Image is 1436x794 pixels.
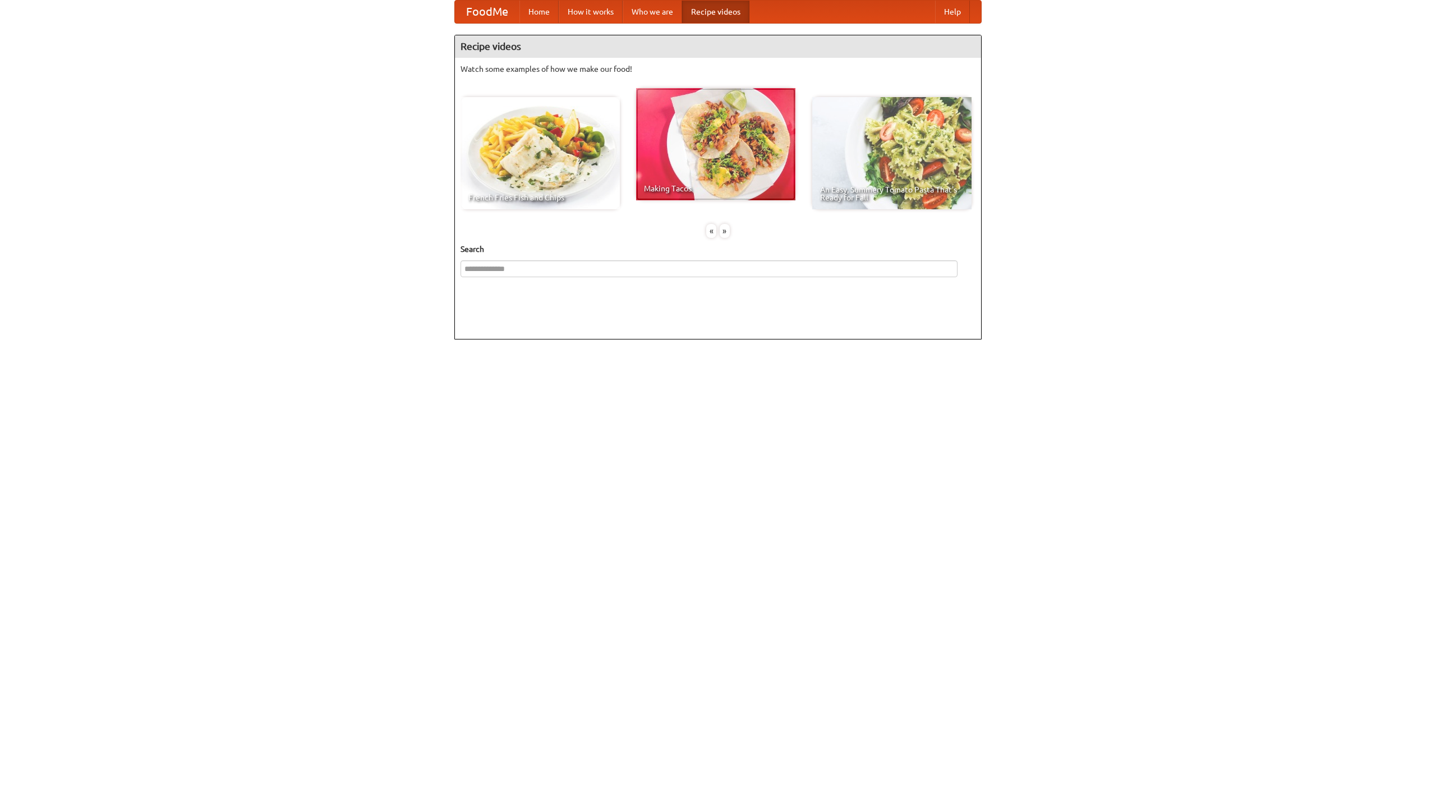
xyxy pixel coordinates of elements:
[461,244,975,255] h5: Search
[461,97,620,209] a: French Fries Fish and Chips
[559,1,623,23] a: How it works
[455,35,981,58] h4: Recipe videos
[461,63,975,75] p: Watch some examples of how we make our food!
[706,224,716,238] div: «
[644,185,788,192] span: Making Tacos
[820,186,964,201] span: An Easy, Summery Tomato Pasta That's Ready for Fall
[636,88,795,200] a: Making Tacos
[720,224,730,238] div: »
[935,1,970,23] a: Help
[623,1,682,23] a: Who we are
[682,1,749,23] a: Recipe videos
[812,97,972,209] a: An Easy, Summery Tomato Pasta That's Ready for Fall
[455,1,519,23] a: FoodMe
[519,1,559,23] a: Home
[468,194,612,201] span: French Fries Fish and Chips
